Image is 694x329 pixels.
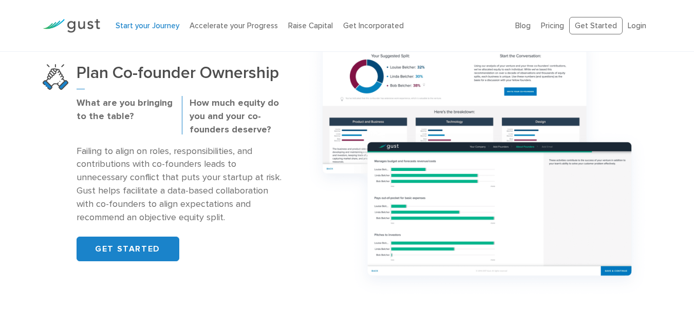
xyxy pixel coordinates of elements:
[77,64,288,89] h3: Plan Co-founder Ownership
[190,21,278,30] a: Accelerate your Progress
[43,64,68,90] img: Plan Co Founder Ownership
[77,96,174,123] p: What are you bringing to the table?
[288,21,333,30] a: Raise Capital
[628,21,646,30] a: Login
[190,96,287,137] p: How much equity do you and your co-founders deserve?
[43,19,100,33] img: Gust Logo
[303,25,651,300] img: Group 1165
[116,21,179,30] a: Start your Journey
[541,21,564,30] a: Pricing
[515,21,531,30] a: Blog
[77,145,288,224] p: Failing to align on roles, responsibilities, and contributions with co-founders leads to unnecess...
[569,17,623,35] a: Get Started
[77,237,179,261] a: GET STARTED
[343,21,404,30] a: Get Incorporated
